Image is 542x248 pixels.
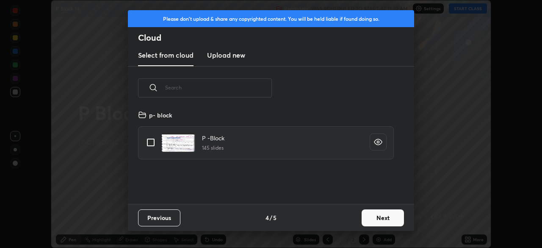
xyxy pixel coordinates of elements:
h4: 4 [265,213,269,222]
h4: P -Block [202,134,224,142]
h4: / [270,213,272,222]
h4: p- block [149,111,172,120]
div: grid [128,107,404,204]
button: Next [362,209,404,226]
h4: 5 [273,213,277,222]
h3: Select from cloud [138,50,194,60]
img: 1757583448YV8EHX.pdf [161,134,195,152]
h2: Cloud [138,32,414,43]
button: Previous [138,209,180,226]
div: Please don't upload & share any copyrighted content. You will be held liable if found doing so. [128,10,414,27]
h5: 145 slides [202,144,224,152]
h3: Upload new [207,50,245,60]
input: Search [165,70,272,106]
